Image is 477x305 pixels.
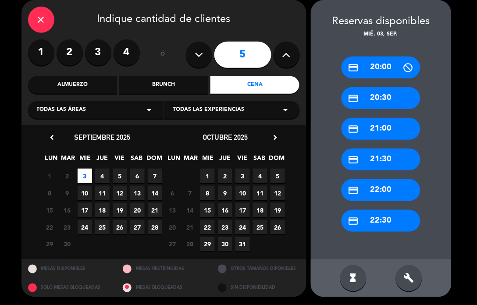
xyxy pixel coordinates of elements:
span: 18 [95,203,110,217]
span: 10 [78,186,92,200]
span: 24 [78,220,92,234]
span: VIE [235,153,249,167]
span: Todas las experiencias [173,106,245,114]
span: 1 [43,169,57,183]
span: 15 [200,203,215,217]
span: 22 [200,220,215,234]
i: hourglass_full [348,273,359,284]
span: Todas las áreas [37,106,86,114]
span: 15 [43,203,57,217]
i: chevron_left [48,133,57,142]
span: 20 [130,203,145,217]
span: 12 [113,186,127,200]
i: credit_card [348,62,359,73]
span: 9 [60,186,75,200]
span: MIE [78,153,93,167]
span: 24 [235,220,250,234]
span: octubre 2025 [203,133,248,142]
span: SAB [252,153,267,167]
span: 4 [253,169,267,183]
div: 22:00 [342,179,420,201]
span: 19 [271,203,285,217]
div: MESAS RESTRINGIDAS [116,259,211,278]
span: LUN [44,153,58,167]
span: VIE [112,153,127,167]
label: 3 [85,39,111,66]
div: SOLO MESAS BLOQUEADAS [21,278,117,297]
label: 2 [57,39,83,66]
div: Cena [210,76,299,94]
span: LUN [167,153,181,167]
div: Indique cantidad de clientes [28,7,300,33]
span: 8 [200,186,215,200]
span: 2 [218,169,232,183]
span: MAR [61,153,75,167]
span: 8 [43,186,57,200]
span: 30 [60,237,75,252]
span: 23 [218,220,232,234]
span: 29 [43,237,57,252]
div: Reservas disponibles [311,13,452,30]
span: 7 [148,169,162,183]
span: 21 [183,220,197,234]
span: 30 [218,237,232,252]
span: DOM [269,153,284,167]
span: 1 [200,169,215,183]
i: arrow_drop_down [281,105,291,115]
span: SAB [129,153,144,167]
span: DOM [146,153,161,167]
span: 12 [271,186,285,200]
div: SIN DISPONIBILIDAD [211,278,306,297]
span: 17 [235,203,250,217]
span: 21 [148,203,162,217]
label: 4 [114,39,140,66]
span: 16 [60,203,75,217]
i: close [36,14,46,25]
span: 26 [113,220,127,234]
span: 27 [165,237,180,252]
span: 13 [165,203,180,217]
span: 17 [78,203,92,217]
span: MAR [184,153,198,167]
i: build [404,273,414,284]
span: 19 [113,203,127,217]
div: ó [149,39,177,70]
span: 27 [130,220,145,234]
span: 13 [130,186,145,200]
span: septiembre 2025 [75,133,131,142]
span: 25 [253,220,267,234]
div: Brunch [119,76,208,94]
span: MIE [201,153,215,167]
span: 11 [253,186,267,200]
i: arrow_drop_down [144,105,155,115]
span: 28 [148,220,162,234]
div: 21:00 [342,118,420,140]
div: 20:00 [342,57,420,78]
span: 31 [235,237,250,252]
div: MESAS DISPONIBLES [21,259,117,278]
span: 3 [235,169,250,183]
span: 2 [60,169,75,183]
span: 18 [253,203,267,217]
div: MESAS BLOQUEADAS [116,278,211,297]
div: 22:30 [342,210,420,232]
span: 7 [183,186,197,200]
div: Almuerzo [28,76,117,94]
div: mié. 03, sep. [311,30,452,39]
span: 14 [148,186,162,200]
span: 22 [43,220,57,234]
span: 11 [95,186,110,200]
span: 5 [271,169,285,183]
span: JUE [218,153,232,167]
i: credit_card [348,124,359,135]
div: OTROS TAMAÑOS DIPONIBLES [211,259,306,278]
label: 1 [28,39,54,66]
span: 29 [200,237,215,252]
span: 5 [113,169,127,183]
span: 4 [95,169,110,183]
span: 20 [165,220,180,234]
i: chevron_right [271,133,280,142]
div: 21:30 [342,149,420,170]
span: 28 [183,237,197,252]
i: credit_card [348,185,359,196]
